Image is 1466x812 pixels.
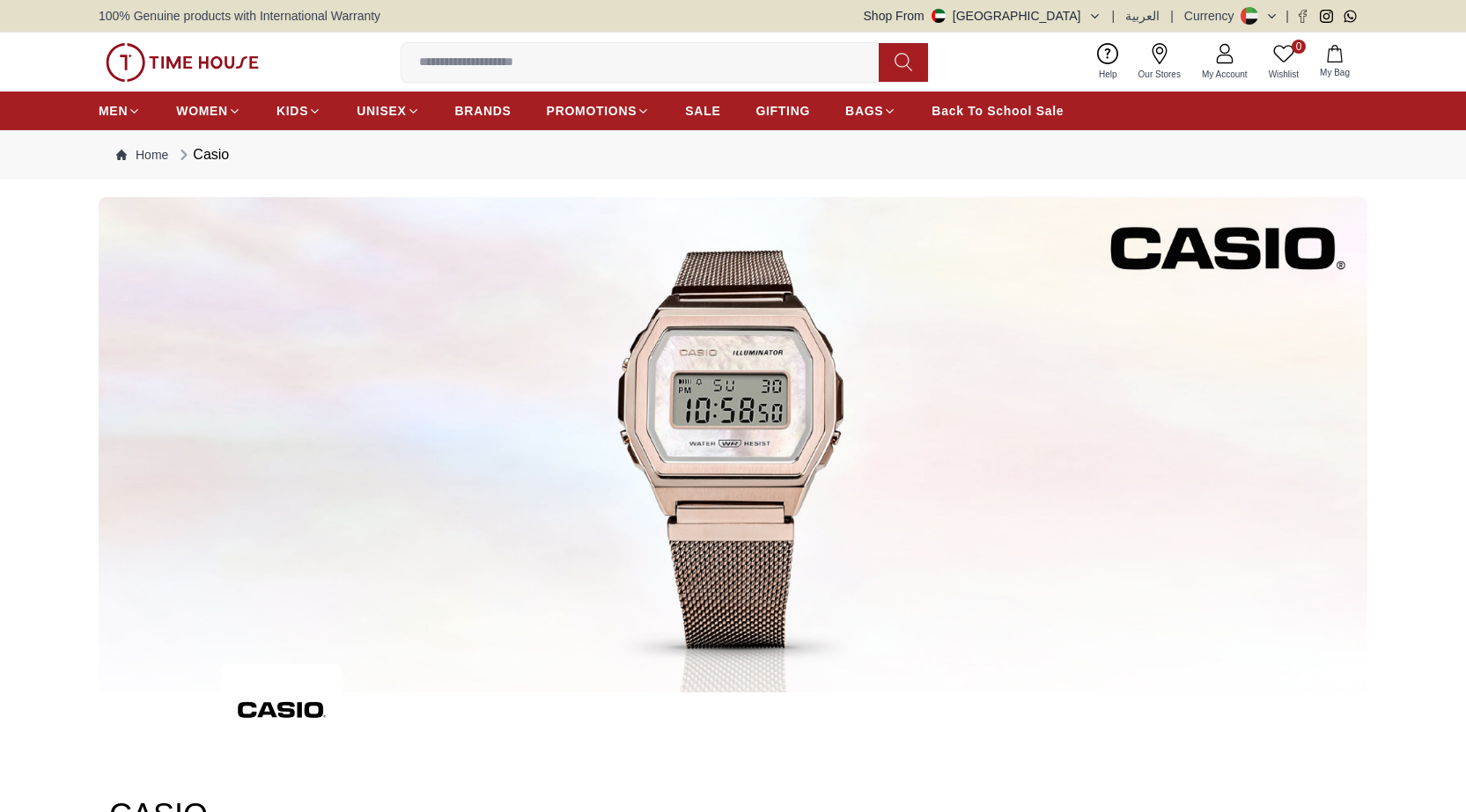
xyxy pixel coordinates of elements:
[1092,68,1124,81] span: Help
[276,102,308,120] span: KIDS
[1170,7,1174,25] span: |
[845,102,883,120] span: BAGS
[1131,68,1188,81] span: Our Stores
[755,95,810,127] a: GIFTING
[1292,40,1306,54] span: 0
[1313,66,1357,79] span: My Bag
[547,102,637,120] span: PROMOTIONS
[455,95,512,127] a: BRANDS
[755,102,810,120] span: GIFTING
[221,663,343,756] img: ...
[1286,7,1289,25] span: |
[99,102,128,120] span: MEN
[1309,41,1360,83] button: My Bag
[99,130,1367,179] nav: Breadcrumb
[932,95,1064,127] a: Back To School Sale
[175,144,229,165] div: Casio
[864,7,1101,25] button: Shop From[GEOGRAPHIC_DATA]
[99,197,1367,692] img: ...
[845,95,896,127] a: BAGS
[1258,40,1309,84] a: 0Wishlist
[176,95,241,127] a: WOMEN
[1262,68,1306,81] span: Wishlist
[116,146,168,164] a: Home
[99,7,380,25] span: 100% Genuine products with International Warranty
[1088,40,1128,84] a: Help
[276,95,321,127] a: KIDS
[1195,68,1255,81] span: My Account
[685,102,720,120] span: SALE
[176,102,228,120] span: WOMEN
[1296,10,1309,23] a: Facebook
[1128,40,1191,84] a: Our Stores
[932,102,1064,120] span: Back To School Sale
[932,9,946,23] img: United Arab Emirates
[106,43,259,82] img: ...
[685,95,720,127] a: SALE
[547,95,651,127] a: PROMOTIONS
[1125,7,1160,25] button: العربية
[1344,10,1357,23] a: Whatsapp
[99,95,141,127] a: MEN
[357,95,419,127] a: UNISEX
[455,102,512,120] span: BRANDS
[1112,7,1116,25] span: |
[357,102,406,120] span: UNISEX
[1184,7,1241,25] div: Currency
[1320,10,1333,23] a: Instagram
